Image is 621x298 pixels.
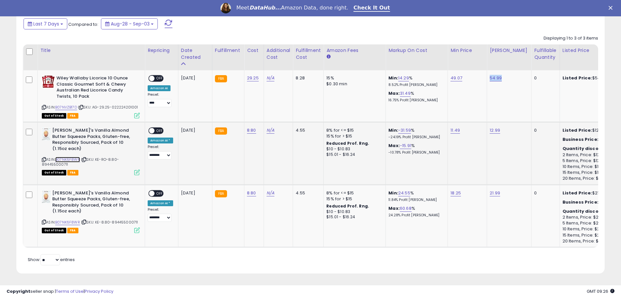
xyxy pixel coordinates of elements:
a: B07NK6F8WR [55,220,80,225]
div: 4.55 [296,190,319,196]
p: 24.28% Profit [PERSON_NAME] [388,213,443,218]
div: 2 Items, Price: $12.5 [563,152,617,158]
span: Show: entries [28,257,75,263]
div: [DATE] [181,75,207,81]
b: Max: [388,90,400,96]
div: $12.76 [563,137,617,142]
p: -24.19% Profit [PERSON_NAME] [388,135,443,140]
span: FBA [67,170,78,175]
strong: Copyright [7,288,30,294]
b: Max: [388,142,400,149]
div: 20 Items, Price: $11.99 [563,175,617,181]
a: -15.91 [400,142,411,149]
div: $15.01 - $16.24 [326,214,381,220]
a: 8.80 [247,127,256,134]
div: Repricing [148,47,175,54]
div: [DATE] [181,127,207,133]
div: 4.55 [296,127,319,133]
div: 0 [534,190,554,196]
a: 54.99 [490,75,502,81]
div: [PERSON_NAME] [490,47,529,54]
div: 15% for > $15 [326,133,381,139]
div: % [388,75,443,87]
a: 18.25 [450,190,461,196]
a: 21.99 [490,190,500,196]
div: 20 Items, Price: $20.46 [563,238,617,244]
span: Aug-28 - Sep-03 [111,21,150,27]
a: N/A [267,190,274,196]
a: 24.55 [398,190,410,196]
div: ASIN: [42,75,140,118]
span: All listings that are currently out of stock and unavailable for purchase on Amazon [42,113,66,119]
a: 60.68 [400,205,412,212]
div: Fulfillable Quantity [534,47,557,61]
span: | SKU: AG-29.25-022224201001 [78,105,138,110]
span: | SKU: KE-8.80-894455000711 [81,220,138,225]
b: Max: [388,205,400,211]
div: 5 Items, Price: $12.38 [563,158,617,164]
i: DataHub... [249,5,281,11]
div: 8.28 [296,75,319,81]
b: [PERSON_NAME]'s Vanilla Almond Butter Squeeze Packs, Gluten-free, Responsibly Sourced, Pack of 10... [52,190,132,216]
div: 15% [326,75,381,81]
div: $21.77 [563,199,617,205]
div: 8% for <= $15 [326,190,381,196]
img: Profile image for Georgie [221,3,231,13]
b: Listed Price: [563,190,592,196]
a: N/A [267,127,274,134]
div: ASIN: [42,127,140,174]
b: Reduced Prof. Rng. [326,203,369,209]
div: $10 - $10.83 [326,146,381,152]
div: 2 Items, Price: $21.33 [563,214,617,220]
a: Terms of Use [56,288,84,294]
div: $15.01 - $16.24 [326,152,381,157]
div: Fulfillment [215,47,241,54]
span: All listings that are currently out of stock and unavailable for purchase on Amazon [42,170,66,175]
div: Amazon Fees [326,47,383,54]
span: Compared to: [68,21,98,27]
div: 15 Items, Price: $20.68 [563,232,617,238]
small: FBA [215,127,227,135]
div: % [388,206,443,218]
div: 10 Items, Price: $20.9 [563,226,617,232]
div: Amazon AI * [148,200,173,206]
div: % [388,190,443,202]
div: Markup on Cost [388,47,445,54]
button: Aug-28 - Sep-03 [101,18,158,29]
a: 12.99 [490,127,500,134]
span: OFF [155,190,165,196]
div: ASIN: [42,190,140,233]
div: Amazon AI * [148,138,173,143]
span: FBA [67,228,78,233]
div: Preset: [148,92,173,107]
small: Amazon Fees. [326,54,330,60]
b: Wiley Wallaby Licorice 10 Ounce Classic Gourmet Soft & Chewy Australian Red Licorice Candy Twists... [57,75,136,101]
div: Fulfillment Cost [296,47,321,61]
a: Privacy Policy [85,288,113,294]
b: Business Price: [563,136,598,142]
a: 49.07 [450,75,462,81]
b: [PERSON_NAME]'s Vanilla Almond Butter Squeeze Packs, Gluten-free, Responsibly Sourced, Pack of 10... [52,127,132,153]
small: FBA [215,75,227,82]
span: Last 7 Days [33,21,59,27]
b: Min: [388,190,398,196]
div: $0.30 min [326,81,381,87]
a: B07NVZB17D [55,105,77,110]
img: 412in9GyPoL._SL40_.jpg [42,127,51,141]
p: -10.78% Profit [PERSON_NAME] [388,150,443,155]
div: : [563,208,617,214]
p: 11.84% Profit [PERSON_NAME] [388,198,443,202]
a: 11.49 [450,127,460,134]
div: 15% for > $15 [326,196,381,202]
b: Reduced Prof. Rng. [326,141,369,146]
div: Amazon AI [148,85,171,91]
a: Check It Out [353,5,390,12]
th: The percentage added to the cost of goods (COGS) that forms the calculator for Min & Max prices. [386,44,448,70]
div: 0 [534,75,554,81]
p: 8.52% Profit [PERSON_NAME] [388,83,443,87]
b: Min: [388,127,398,133]
b: Quantity discounts [563,208,610,214]
div: 10 Items, Price: $12.25 [563,164,617,170]
div: Meet Amazon Data, done right. [236,5,348,11]
div: 5 Items, Price: $21.12 [563,220,617,226]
